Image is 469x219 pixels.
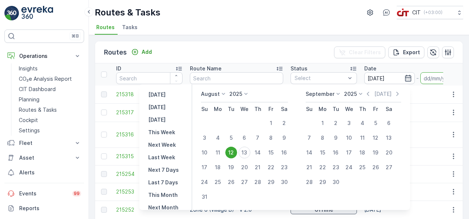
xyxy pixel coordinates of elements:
p: Next Week [148,141,176,149]
p: Planning [19,96,39,103]
button: This Week [145,128,178,137]
th: Thursday [251,102,264,116]
th: Tuesday [329,102,343,116]
div: 3 [199,132,211,144]
input: Search [190,72,283,84]
div: 22 [265,161,277,173]
input: dd/mm/yyyy [364,72,415,84]
div: 10 [343,132,355,144]
div: 4 [357,117,368,129]
th: Monday [316,102,329,116]
div: 5 [370,117,382,129]
div: 20 [383,147,395,159]
a: Routes & Tasks [16,105,84,115]
div: 9 [330,132,342,144]
div: 25 [357,161,368,173]
p: Last Week [148,154,175,161]
th: Friday [264,102,278,116]
a: 215252 [116,206,183,213]
button: Next 7 Days [145,166,182,174]
div: Toggle Row Selected [101,109,107,115]
div: 16 [278,147,290,159]
p: Next 7 Days [148,166,179,174]
div: 6 [239,132,250,144]
div: 2 [330,117,342,129]
div: 30 [278,176,290,188]
a: 215317 [116,109,183,116]
div: 6 [383,117,395,129]
a: 215254 [116,170,183,178]
div: 26 [225,176,237,188]
p: Routes & Tasks [19,106,57,114]
div: 7 [252,132,264,144]
a: 215318 [116,91,183,98]
div: 13 [239,147,250,159]
p: August [201,90,220,98]
p: This Month [148,191,178,199]
p: Route Name [190,65,222,72]
div: 14 [303,147,315,159]
p: This Week [148,129,175,136]
button: Next Week [145,140,179,149]
div: Toggle Row Selected [101,132,107,138]
p: 99 [74,191,80,197]
p: Select [295,74,345,82]
p: Date [364,65,376,72]
div: 27 [383,161,395,173]
a: 215315 [116,153,183,160]
button: CIT(+03:00) [397,6,463,19]
a: 215253 [116,188,183,195]
p: Routes [104,47,127,58]
th: Sunday [303,102,316,116]
th: Sunday [198,102,211,116]
div: 8 [317,132,329,144]
p: Alerts [19,169,81,176]
div: 17 [199,161,211,173]
div: 24 [343,161,355,173]
p: CIT [412,9,421,16]
a: CIT Dashboard [16,84,84,94]
div: 19 [225,161,237,173]
th: Wednesday [343,102,356,116]
p: [DATE] [374,90,392,98]
div: 23 [330,161,342,173]
a: Cockpit [16,115,84,125]
button: Fleet [4,136,84,150]
button: Next Month [145,203,181,212]
th: Saturday [278,102,291,116]
div: 15 [265,147,277,159]
div: Toggle Row Selected [101,91,107,97]
div: 26 [370,161,382,173]
div: 16 [330,147,342,159]
div: 21 [252,161,264,173]
div: 30 [330,176,342,188]
div: 14 [252,147,264,159]
p: ⌘B [72,33,79,39]
p: Add [142,48,152,56]
p: [DATE] [148,91,166,98]
div: 17 [343,147,355,159]
div: 28 [303,176,315,188]
div: 22 [317,161,329,173]
p: Asset [19,154,69,161]
div: 1 [317,117,329,129]
div: Toggle Row Selected [101,189,107,195]
a: Reports [4,201,84,216]
div: 1 [265,117,277,129]
div: Toggle Row Selected [101,153,107,159]
p: [DATE] [148,116,166,124]
div: 12 [225,147,237,159]
p: - [416,74,419,83]
div: 27 [239,176,250,188]
span: Routes [96,24,115,31]
p: September [306,90,334,98]
p: Fleet [19,139,69,147]
img: logo_light-DOdMpM7g.png [21,6,53,21]
button: Last 7 Days [145,178,181,187]
p: Cockpit [19,117,38,124]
